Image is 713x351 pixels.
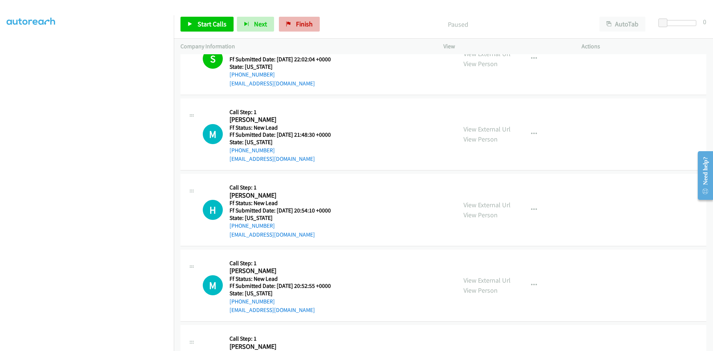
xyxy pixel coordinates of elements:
[443,42,568,51] p: View
[203,124,223,144] div: The call is yet to be attempted
[198,20,227,28] span: Start Calls
[229,306,315,313] a: [EMAIL_ADDRESS][DOMAIN_NAME]
[229,335,356,342] h5: Call Step: 1
[180,17,234,32] a: Start Calls
[203,275,223,295] div: The call is yet to be attempted
[229,155,315,162] a: [EMAIL_ADDRESS][DOMAIN_NAME]
[463,49,511,58] a: View External Url
[330,19,586,29] p: Paused
[229,267,331,275] h2: [PERSON_NAME]
[229,282,331,290] h5: Ff Submitted Date: [DATE] 20:52:55 +0000
[229,147,275,154] a: [PHONE_NUMBER]
[229,131,340,139] h5: Ff Submitted Date: [DATE] 21:48:30 +0000
[229,298,275,305] a: [PHONE_NUMBER]
[229,184,331,191] h5: Call Step: 1
[229,214,331,222] h5: State: [US_STATE]
[203,200,223,220] h1: H
[203,124,223,144] h1: M
[229,56,340,63] h5: Ff Submitted Date: [DATE] 22:02:04 +0000
[229,191,331,200] h2: [PERSON_NAME]
[662,20,696,26] div: Delay between calls (in seconds)
[229,139,340,146] h5: State: [US_STATE]
[703,17,706,27] div: 0
[463,135,498,143] a: View Person
[229,290,331,297] h5: State: [US_STATE]
[254,20,267,28] span: Next
[229,207,331,214] h5: Ff Submitted Date: [DATE] 20:54:10 +0000
[229,80,315,87] a: [EMAIL_ADDRESS][DOMAIN_NAME]
[203,49,223,69] h1: S
[229,124,340,131] h5: Ff Status: New Lead
[203,200,223,220] div: The call is yet to be attempted
[463,59,498,68] a: View Person
[229,275,331,283] h5: Ff Status: New Lead
[180,42,430,51] p: Company Information
[229,108,340,116] h5: Call Step: 1
[463,211,498,219] a: View Person
[463,276,511,285] a: View External Url
[296,20,313,28] span: Finish
[463,125,511,133] a: View External Url
[229,116,340,124] h2: [PERSON_NAME]
[463,286,498,295] a: View Person
[229,342,356,351] h2: [PERSON_NAME]
[229,71,275,78] a: [PHONE_NUMBER]
[229,231,315,238] a: [EMAIL_ADDRESS][DOMAIN_NAME]
[229,222,275,229] a: [PHONE_NUMBER]
[582,42,706,51] p: Actions
[229,63,340,71] h5: State: [US_STATE]
[691,146,713,205] iframe: Resource Center
[237,17,274,32] button: Next
[279,17,320,32] a: Finish
[229,199,331,207] h5: Ff Status: New Lead
[463,201,511,209] a: View External Url
[229,260,331,267] h5: Call Step: 1
[599,17,645,32] button: AutoTab
[203,275,223,295] h1: M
